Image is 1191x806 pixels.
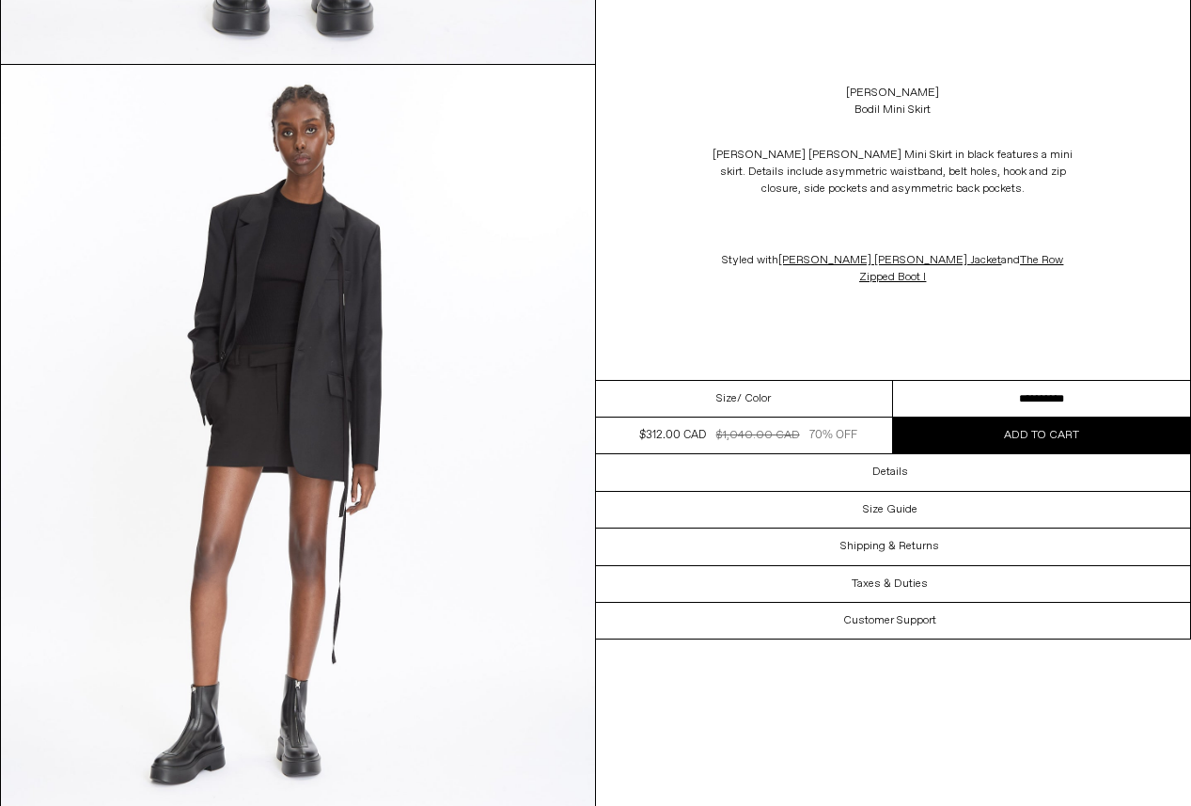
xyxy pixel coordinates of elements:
span: / Color [737,390,771,407]
button: Add to cart [893,418,1190,453]
span: [PERSON_NAME] [PERSON_NAME] Mini Skirt in black features a mini skirt. Details include asymmetric... [713,148,1073,197]
h3: Customer Support [843,614,936,627]
h3: Details [872,466,908,479]
h3: Shipping & Returns [840,540,939,553]
a: [PERSON_NAME] [PERSON_NAME] Jacket [778,253,1001,268]
div: $1,040.00 CAD [716,427,800,444]
div: $312.00 CAD [639,427,706,444]
span: Styled with and [722,253,1063,285]
span: Add to cart [1004,428,1079,443]
h3: Size Guide [863,503,917,516]
div: Bodil Mini Skirt [854,102,931,119]
span: Size [716,390,737,407]
h3: Taxes & Duties [852,577,928,591]
div: 70% OFF [809,427,857,444]
a: [PERSON_NAME] [846,85,939,102]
